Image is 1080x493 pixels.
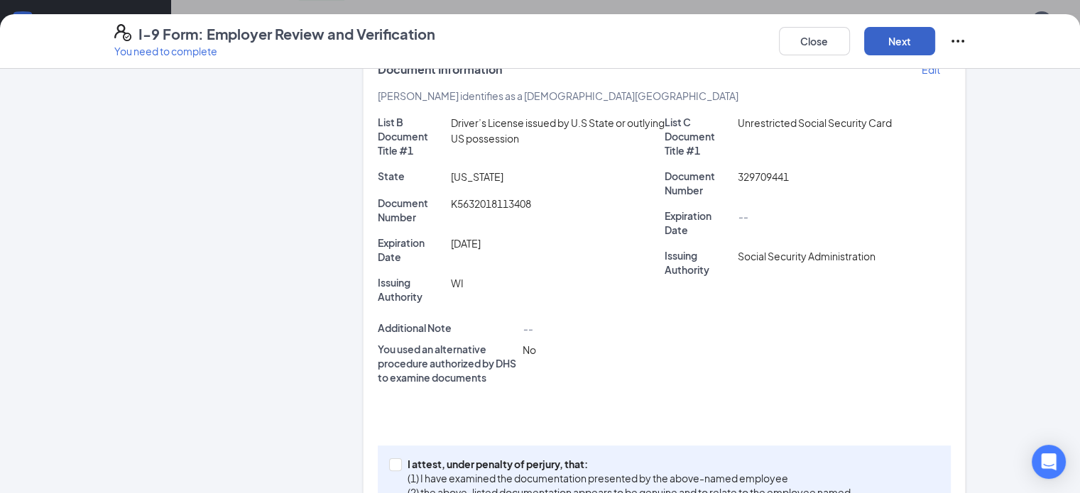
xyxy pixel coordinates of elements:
p: You need to complete [114,44,435,58]
h4: I-9 Form: Employer Review and Verification [138,24,435,44]
span: 329709441 [737,170,788,183]
span: Social Security Administration [737,250,875,262]
span: Unrestricted Social Security Card [737,116,891,129]
p: List C Document Title #1 [664,115,731,157]
span: WI [450,277,463,289]
svg: Ellipses [949,33,966,50]
svg: FormI9EVerifyIcon [114,24,131,41]
span: [US_STATE] [450,170,503,183]
span: -- [522,322,532,335]
p: (1) I have examined the documentation presented by the above-named employee [408,471,851,485]
span: K5632018113408 [450,197,530,210]
p: Additional Note [378,321,517,335]
span: [PERSON_NAME] identifies as a [DEMOGRAPHIC_DATA][GEOGRAPHIC_DATA] [378,89,738,102]
p: Document Number [664,169,731,197]
p: Expiration Date [378,236,445,264]
button: Close [779,27,850,55]
p: You used an alternative procedure authorized by DHS to examine documents [378,342,517,384]
p: Document Number [378,196,445,224]
p: List B Document Title #1 [378,115,445,157]
p: Issuing Authority [664,248,731,277]
p: Expiration Date [664,209,731,237]
button: Next [864,27,935,55]
div: Open Intercom Messenger [1032,445,1066,479]
p: State [378,169,445,183]
span: Driver’s License issued by U.S State or outlying US possession [450,116,664,145]
span: Document Information [378,62,502,77]
p: Issuing Authority [378,275,445,304]
span: -- [737,210,747,223]
span: [DATE] [450,237,480,250]
p: Edit [921,62,939,77]
p: I attest, under penalty of perjury, that: [408,457,851,471]
span: No [522,343,535,356]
